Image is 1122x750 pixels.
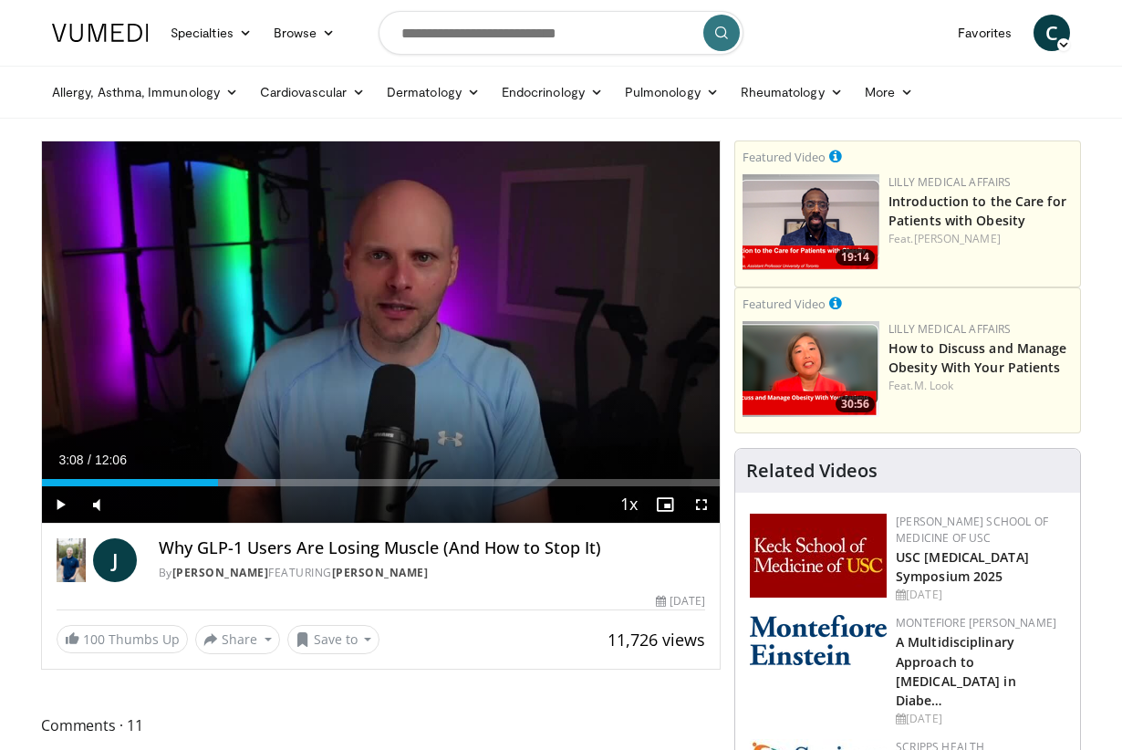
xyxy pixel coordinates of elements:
span: / [88,453,91,467]
span: Comments 11 [41,714,721,737]
a: [PERSON_NAME] [172,565,269,580]
small: Featured Video [743,149,826,165]
h4: Why GLP-1 Users Are Losing Muscle (And How to Stop It) [159,538,705,558]
a: M. Look [914,378,954,393]
img: Dr. Jordan Rennicke [57,538,86,582]
a: Lilly Medical Affairs [888,321,1012,337]
a: Browse [263,15,347,51]
span: 12:06 [95,453,127,467]
a: Specialties [160,15,263,51]
a: Pulmonology [614,74,730,110]
a: [PERSON_NAME] [914,231,1001,246]
a: Cardiovascular [249,74,376,110]
div: [DATE] [896,711,1065,727]
a: Introduction to the Care for Patients with Obesity [888,193,1066,229]
a: Lilly Medical Affairs [888,174,1012,190]
img: b0142b4c-93a1-4b58-8f91-5265c282693c.png.150x105_q85_autocrop_double_scale_upscale_version-0.2.png [750,615,887,665]
button: Enable picture-in-picture mode [647,486,683,523]
a: [PERSON_NAME] School of Medicine of USC [896,514,1048,546]
input: Search topics, interventions [379,11,743,55]
button: Share [195,625,280,654]
a: 19:14 [743,174,879,270]
small: Featured Video [743,296,826,312]
div: Progress Bar [42,479,720,486]
a: 30:56 [743,321,879,417]
img: c98a6a29-1ea0-4bd5-8cf5-4d1e188984a7.png.150x105_q85_crop-smart_upscale.png [743,321,879,417]
a: Montefiore [PERSON_NAME] [896,615,1056,630]
div: By FEATURING [159,565,705,581]
a: C [1034,15,1070,51]
div: [DATE] [656,593,705,609]
a: How to Discuss and Manage Obesity With Your Patients [888,339,1067,376]
span: 19:14 [836,249,875,266]
a: Dermatology [376,74,491,110]
div: Feat. [888,378,1073,394]
a: [PERSON_NAME] [332,565,429,580]
video-js: Video Player [42,141,720,524]
img: VuMedi Logo [52,24,149,42]
img: 7b941f1f-d101-407a-8bfa-07bd47db01ba.png.150x105_q85_autocrop_double_scale_upscale_version-0.2.jpg [750,514,887,598]
div: Feat. [888,231,1073,247]
img: acc2e291-ced4-4dd5-b17b-d06994da28f3.png.150x105_q85_crop-smart_upscale.png [743,174,879,270]
a: Favorites [947,15,1023,51]
span: 11,726 views [608,629,705,651]
a: Rheumatology [730,74,854,110]
a: USC [MEDICAL_DATA] Symposium 2025 [896,548,1029,585]
div: [DATE] [896,587,1065,603]
button: Playback Rate [610,486,647,523]
a: More [854,74,924,110]
a: A Multidisciplinary Approach to [MEDICAL_DATA] in Diabe… [896,633,1016,708]
span: 100 [83,630,105,648]
span: 3:08 [58,453,83,467]
h4: Related Videos [746,460,878,482]
a: Allergy, Asthma, Immunology [41,74,249,110]
button: Fullscreen [683,486,720,523]
a: J [93,538,137,582]
button: Play [42,486,78,523]
span: 30:56 [836,396,875,412]
a: 100 Thumbs Up [57,625,188,653]
a: Endocrinology [491,74,614,110]
button: Save to [287,625,380,654]
button: Mute [78,486,115,523]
